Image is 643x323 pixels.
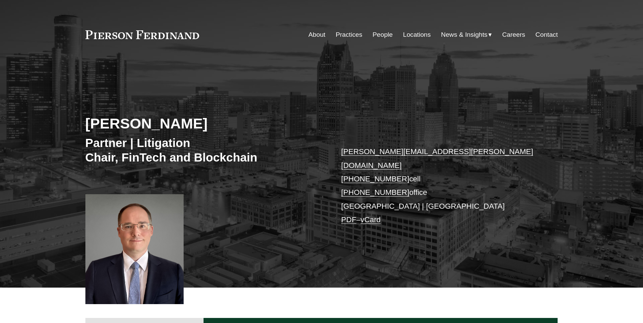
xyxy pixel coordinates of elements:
[360,215,381,224] a: vCard
[403,28,431,41] a: Locations
[535,28,558,41] a: Contact
[309,28,325,41] a: About
[85,115,322,132] h2: [PERSON_NAME]
[336,28,362,41] a: Practices
[341,145,538,227] p: cell office [GEOGRAPHIC_DATA] | [GEOGRAPHIC_DATA] –
[341,147,533,169] a: [PERSON_NAME][EMAIL_ADDRESS][PERSON_NAME][DOMAIN_NAME]
[85,136,322,165] h3: Partner | Litigation Chair, FinTech and Blockchain
[441,28,492,41] a: folder dropdown
[373,28,393,41] a: People
[502,28,525,41] a: Careers
[341,188,409,197] a: [PHONE_NUMBER]
[341,175,409,183] a: [PHONE_NUMBER]
[441,29,488,41] span: News & Insights
[341,215,356,224] a: PDF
